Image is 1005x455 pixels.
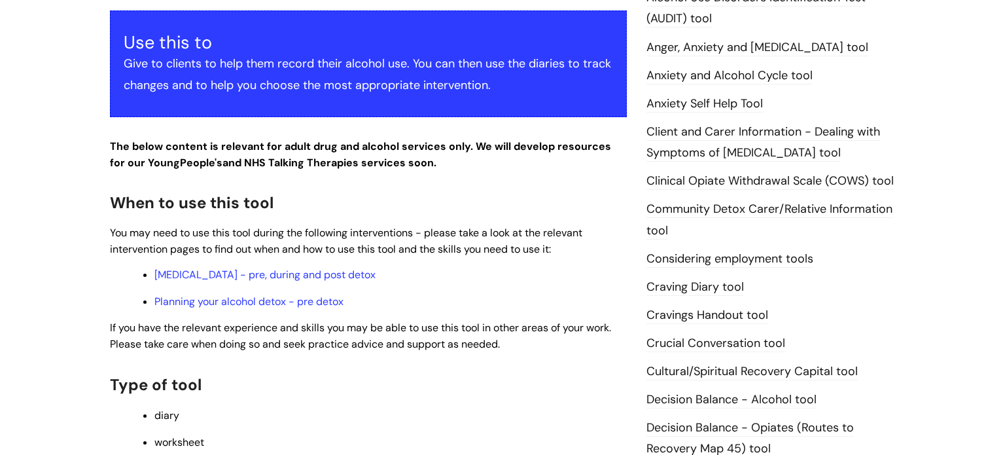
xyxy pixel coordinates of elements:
a: [MEDICAL_DATA] - pre, during and post detox [154,268,376,282]
a: Community Detox Carer/Relative Information tool [646,201,892,239]
a: Anxiety and Alcohol Cycle tool [646,67,813,84]
span: You may need to use this tool during the following interventions - please take a look at the rele... [110,226,582,256]
a: Considering employment tools [646,251,813,268]
a: Anger, Anxiety and [MEDICAL_DATA] tool [646,39,868,56]
a: Decision Balance - Alcohol tool [646,391,817,409]
a: Clinical Opiate Withdrawal Scale (COWS) tool [646,173,894,190]
a: Planning your alcohol detox - pre detox [154,295,344,308]
a: Craving Diary tool [646,279,744,296]
span: Type of tool [110,374,202,395]
strong: People's [180,156,222,170]
h3: Use this to [124,32,613,53]
strong: The below content is relevant for adult drug and alcohol services only. We will develop resources... [110,139,611,170]
span: If you have the relevant experience and skills you may be able to use this tool in other areas of... [110,321,611,351]
span: diary [154,409,179,422]
a: Crucial Conversation tool [646,335,785,352]
a: Client and Carer Information - Dealing with Symptoms of [MEDICAL_DATA] tool [646,124,880,162]
span: worksheet [154,435,204,449]
a: Cravings Handout tool [646,307,768,324]
a: Cultural/Spiritual Recovery Capital tool [646,363,858,380]
p: Give to clients to help them record their alcohol use. You can then use the diaries to track chan... [124,53,613,96]
a: Anxiety Self Help Tool [646,96,763,113]
span: When to use this tool [110,192,273,213]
